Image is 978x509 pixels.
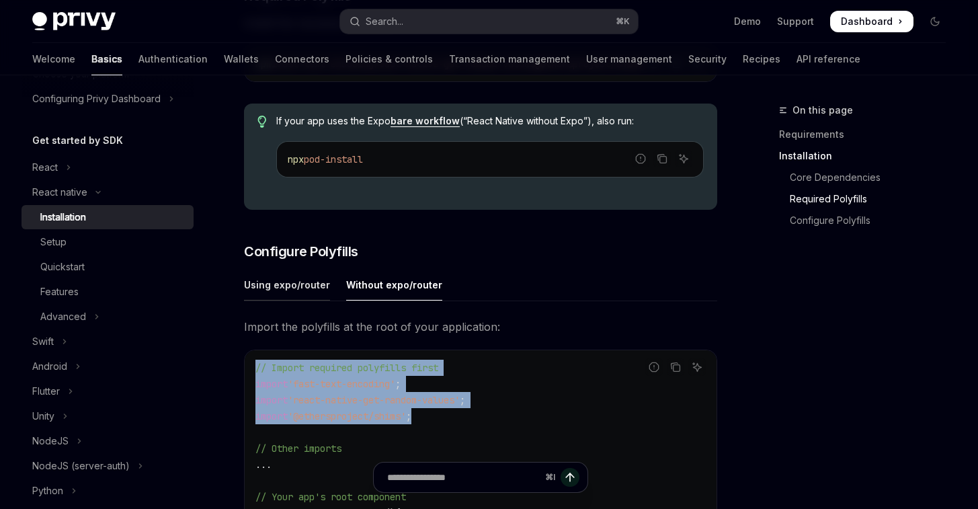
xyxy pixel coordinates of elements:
button: Open search [340,9,637,34]
span: On this page [792,102,853,118]
button: Toggle Android section [22,354,194,379]
div: Setup [40,234,67,250]
a: Wallets [224,43,259,75]
span: Dashboard [841,15,893,28]
button: Toggle dark mode [924,11,946,32]
button: Copy the contents from the code block [653,150,671,167]
div: Using expo/router [244,269,330,301]
a: User management [586,43,672,75]
a: Setup [22,230,194,254]
div: NodeJS [32,433,69,449]
span: // Other imports [255,442,341,455]
div: Installation [40,209,86,225]
span: 'react-native-get-random-values' [288,394,460,406]
span: pod-install [304,153,363,165]
button: Copy the contents from the code block [667,358,684,376]
div: React native [32,184,87,200]
a: Basics [91,43,122,75]
span: Import the polyfills at the root of your application: [244,317,717,336]
a: Installation [22,205,194,229]
button: Toggle Unity section [22,404,194,428]
button: Report incorrect code [645,358,663,376]
a: Core Dependencies [779,167,956,188]
span: Configure Polyfills [244,242,358,261]
button: Toggle Configuring Privy Dashboard section [22,87,194,111]
a: Demo [734,15,761,28]
button: Toggle Advanced section [22,305,194,329]
a: API reference [797,43,860,75]
h5: Get started by SDK [32,132,123,149]
div: React [32,159,58,175]
a: Connectors [275,43,329,75]
div: Features [40,284,79,300]
button: Toggle Flutter section [22,379,194,403]
button: Toggle Swift section [22,329,194,354]
span: import [255,410,288,422]
a: Policies & controls [345,43,433,75]
button: Ask AI [675,150,692,167]
span: 'fast-text-encoding' [288,378,395,390]
div: Android [32,358,67,375]
div: Flutter [32,383,60,399]
div: Search... [366,13,403,30]
span: '@ethersproject/shims' [288,410,406,422]
span: ; [395,378,401,390]
div: NodeJS (server-auth) [32,458,130,474]
span: ; [460,394,465,406]
div: Without expo/router [346,269,442,301]
svg: Tip [257,116,267,128]
a: bare workflow [391,115,460,127]
div: Python [32,483,63,499]
button: Send message [561,468,579,487]
span: import [255,394,288,406]
div: Quickstart [40,259,85,275]
span: // Import required polyfills first [255,362,438,374]
div: Unity [32,408,54,424]
a: Quickstart [22,255,194,279]
span: import [255,378,288,390]
button: Toggle NodeJS section [22,429,194,453]
div: Advanced [40,309,86,325]
img: dark logo [32,12,116,31]
a: Configure Polyfills [779,210,956,231]
a: Recipes [743,43,780,75]
span: ⌘ K [616,16,630,27]
input: Ask a question... [387,463,540,492]
a: Requirements [779,124,956,145]
span: ... [255,459,272,471]
a: Transaction management [449,43,570,75]
div: Swift [32,334,54,350]
a: Features [22,280,194,304]
button: Toggle React native section [22,180,194,204]
span: If your app uses the Expo (“React Native without Expo”), also run: [276,114,704,128]
button: Ask AI [688,358,706,376]
button: Toggle Python section [22,479,194,503]
a: Required Polyfills [779,188,956,210]
span: npx [288,153,304,165]
a: Welcome [32,43,75,75]
a: Support [777,15,814,28]
button: Toggle NodeJS (server-auth) section [22,454,194,478]
div: Configuring Privy Dashboard [32,91,161,107]
a: Security [688,43,727,75]
button: Toggle React section [22,155,194,180]
a: Authentication [138,43,208,75]
span: ; [406,410,411,422]
a: Installation [779,145,956,167]
a: Dashboard [830,11,913,32]
button: Report incorrect code [632,150,649,167]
